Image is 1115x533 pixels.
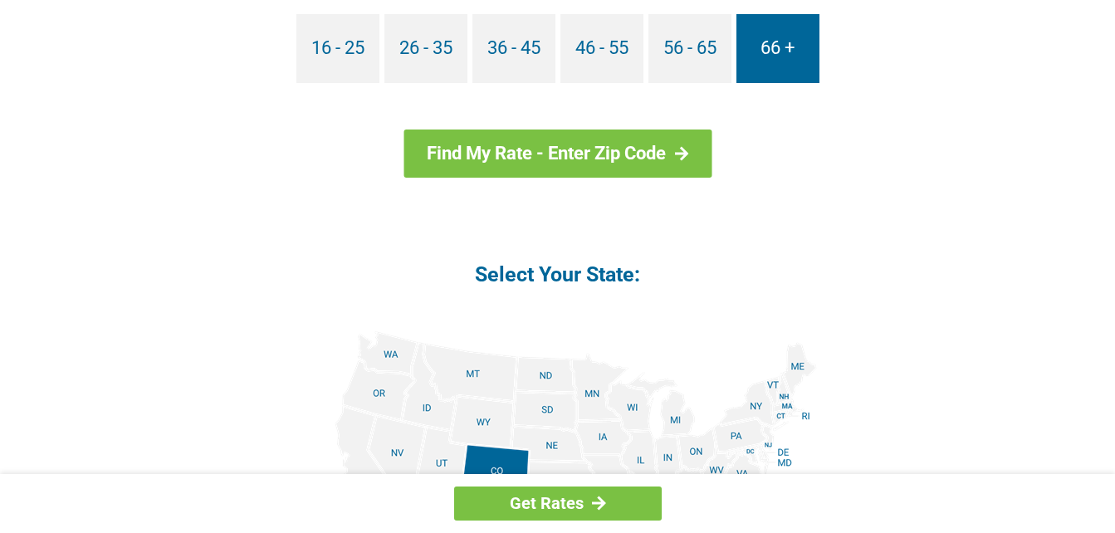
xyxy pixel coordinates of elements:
a: Find My Rate - Enter Zip Code [403,130,712,178]
a: 26 - 35 [384,14,467,83]
a: 36 - 45 [472,14,555,83]
h4: Select Your State: [159,261,956,288]
a: Get Rates [454,487,662,521]
a: 66 + [736,14,819,83]
a: 56 - 65 [648,14,731,83]
a: 46 - 55 [560,14,643,83]
a: 16 - 25 [296,14,379,83]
